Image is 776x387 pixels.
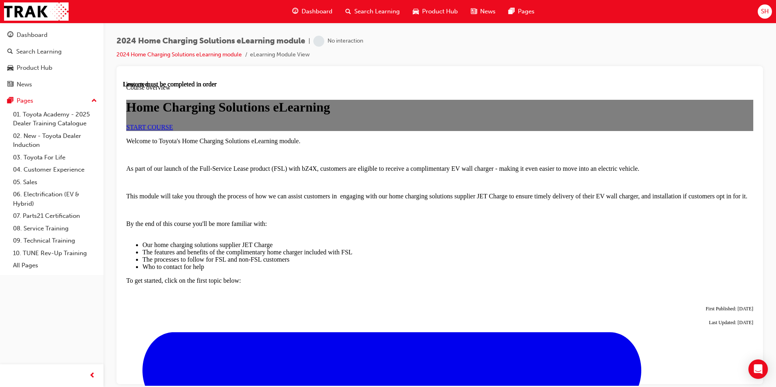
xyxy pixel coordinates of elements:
[308,37,310,46] span: |
[464,3,502,20] a: news-iconNews
[518,7,535,16] span: Pages
[413,6,419,17] span: car-icon
[19,183,630,190] li: Who to contact for help
[7,32,13,39] span: guage-icon
[17,96,33,105] div: Pages
[10,108,100,130] a: 01. Toyota Academy - 2025 Dealer Training Catalogue
[345,6,351,17] span: search-icon
[10,163,100,176] a: 04. Customer Experience
[91,96,97,106] span: up-icon
[7,97,13,105] span: pages-icon
[3,93,100,108] button: Pages
[422,7,458,16] span: Product Hub
[250,50,310,60] li: eLearning Module View
[3,84,630,92] p: As part of our launch of the Full-Service Lease product (FSL) with bZ4X, customers are eligible t...
[17,80,32,89] div: News
[3,26,100,93] button: DashboardSearch LearningProduct HubNews
[748,359,768,379] div: Open Intercom Messenger
[89,371,95,381] span: prev-icon
[3,43,50,50] a: START COURSE
[471,6,477,17] span: news-icon
[354,7,400,16] span: Search Learning
[3,44,100,59] a: Search Learning
[10,130,100,151] a: 02. New - Toyota Dealer Induction
[502,3,541,20] a: pages-iconPages
[10,259,100,272] a: All Pages
[406,3,464,20] a: car-iconProduct Hub
[583,225,630,231] span: First Published: [DATE]
[19,175,630,183] li: The processes to follow for FSL and non-FSL customers
[116,51,242,58] a: 2024 Home Charging Solutions eLearning module
[10,210,100,222] a: 07. Parts21 Certification
[16,47,62,56] div: Search Learning
[10,247,100,260] a: 10. TUNE Rev-Up Training
[19,168,630,175] li: The features and benefits of the complimentary home charger included with FSL
[7,48,13,56] span: search-icon
[3,60,100,75] a: Product Hub
[19,161,630,168] li: Our home charging solutions supplier JET Charge
[586,239,630,245] span: Last Updated: [DATE]
[3,140,630,154] p: By the end of this course you'll be more familiar with:
[4,2,69,21] img: Trak
[3,77,100,92] a: News
[3,19,630,34] h1: Home Charging Solutions eLearning
[3,112,630,119] p: This module will take you through the process of how we can assist customers in engaging with our...
[10,222,100,235] a: 08. Service Training
[480,7,496,16] span: News
[10,151,100,164] a: 03. Toyota For Life
[10,188,100,210] a: 06. Electrification (EV & Hybrid)
[3,196,630,204] p: To get started, click on the first topic below:
[3,57,630,64] p: Welcome to Toyota's Home Charging Solutions eLearning module.
[17,63,52,73] div: Product Hub
[758,4,772,19] button: SH
[286,3,339,20] a: guage-iconDashboard
[3,28,100,43] a: Dashboard
[116,37,305,46] span: 2024 Home Charging Solutions eLearning module
[339,3,406,20] a: search-iconSearch Learning
[302,7,332,16] span: Dashboard
[313,36,324,47] span: learningRecordVerb_NONE-icon
[7,64,13,72] span: car-icon
[761,7,769,16] span: SH
[509,6,515,17] span: pages-icon
[17,30,47,40] div: Dashboard
[10,234,100,247] a: 09. Technical Training
[328,37,363,45] div: No interaction
[10,176,100,189] a: 05. Sales
[292,6,298,17] span: guage-icon
[7,81,13,88] span: news-icon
